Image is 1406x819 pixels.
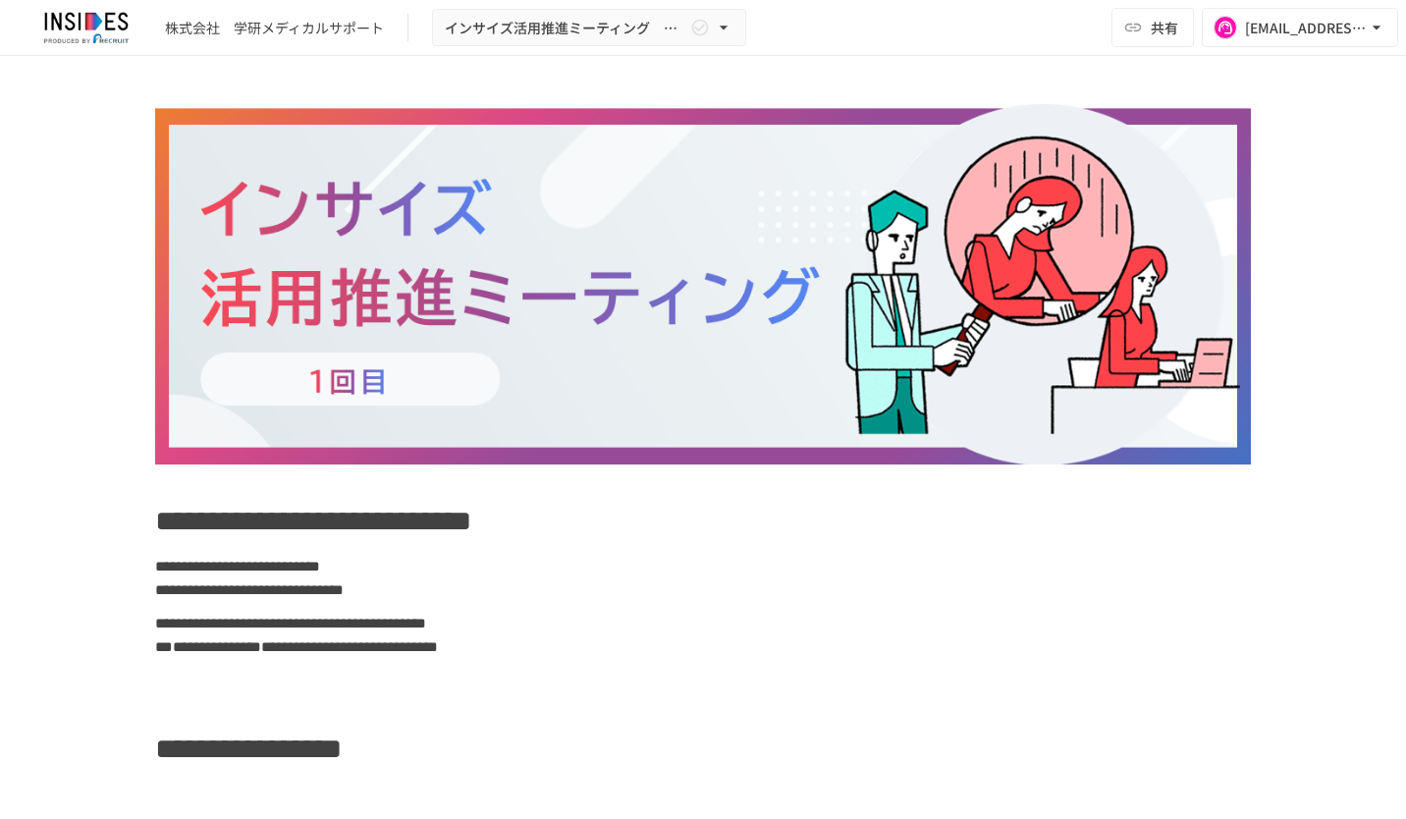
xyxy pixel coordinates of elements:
button: インサイズ活用推進ミーティング ～1回目～ [432,9,746,47]
button: [EMAIL_ADDRESS][DOMAIN_NAME] [1202,8,1398,47]
div: 株式会社 学研メディカルサポート [165,18,384,38]
img: qfRHfZFm8a7ASaNhle0fjz45BnORTh7b5ErIF9ySDQ9 [155,104,1251,464]
span: インサイズ活用推進ミーティング ～1回目～ [445,16,686,40]
span: 共有 [1151,17,1178,38]
div: [EMAIL_ADDRESS][DOMAIN_NAME] [1245,16,1367,40]
button: 共有 [1111,8,1194,47]
img: JmGSPSkPjKwBq77AtHmwC7bJguQHJlCRQfAXtnx4WuV [24,12,149,43]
